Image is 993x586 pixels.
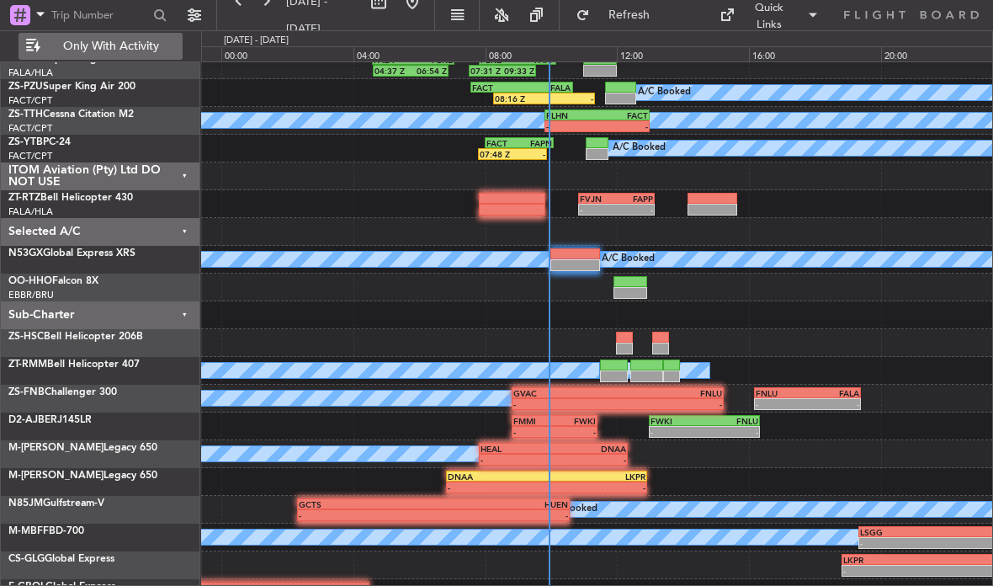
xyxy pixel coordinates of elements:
[353,46,486,61] div: 04:00
[472,83,522,93] div: FACT
[481,455,553,465] div: -
[512,149,545,159] div: -
[8,137,43,147] span: ZS-YTB
[546,121,597,131] div: -
[495,93,544,104] div: 08:16 Z
[8,248,135,258] a: N53GXGlobal Express XRS
[807,388,859,398] div: FALA
[8,415,45,425] span: D2-AJB
[8,526,49,536] span: M-MBFF
[8,471,104,481] span: M-[PERSON_NAME]
[8,360,140,370] a: ZT-RMMBell Helicopter 407
[650,416,704,426] div: FWKI
[448,471,546,482] div: DNAA
[8,554,45,564] span: CS-GLG
[374,66,411,76] div: 04:37 Z
[8,360,47,370] span: ZT-RMM
[8,109,43,120] span: ZS-TTH
[221,46,353,61] div: 00:00
[756,388,808,398] div: FNLU
[8,443,157,453] a: M-[PERSON_NAME]Legacy 650
[617,46,749,61] div: 12:00
[51,3,148,28] input: Trip Number
[602,247,655,272] div: A/C Booked
[756,399,808,409] div: -
[433,499,568,509] div: HUEN
[597,121,648,131] div: -
[597,110,648,120] div: FACT
[8,289,54,301] a: EBBR/BRU
[553,455,625,465] div: -
[8,387,45,397] span: ZS-FNB
[513,388,618,398] div: GVAC
[749,46,881,61] div: 16:00
[480,149,512,159] div: 07:48 Z
[8,276,52,286] span: OO-HHO
[555,416,596,426] div: FWKI
[546,471,645,482] div: LKPR
[580,194,617,204] div: FVJN
[502,66,534,76] div: 09:33 Z
[299,499,433,509] div: GCTS
[8,415,92,425] a: D2-AJBERJ145LR
[8,67,53,79] a: FALA/HLA
[8,82,135,92] a: ZS-PZUSuper King Air 200
[433,510,568,520] div: -
[8,82,43,92] span: ZS-PZU
[299,510,433,520] div: -
[617,194,654,204] div: FAPP
[568,2,669,29] button: Refresh
[8,248,43,258] span: N53GX
[522,83,571,93] div: FALA
[8,193,40,203] span: ZT-RTZ
[580,205,617,215] div: -
[8,137,71,147] a: ZS-YTBPC-24
[8,150,52,162] a: FACT/CPT
[470,66,502,76] div: 07:31 Z
[618,399,722,409] div: -
[650,427,704,437] div: -
[8,526,84,536] a: M-MBFFBD-700
[411,66,447,76] div: 06:54 Z
[553,444,625,454] div: DNAA
[618,388,722,398] div: FNLU
[617,205,654,215] div: -
[544,497,597,522] div: A/C Booked
[8,443,104,453] span: M-[PERSON_NAME]
[481,444,553,454] div: HEAL
[704,416,758,426] div: FNLU
[8,387,117,397] a: ZS-FNBChallenger 300
[486,46,618,61] div: 08:00
[593,9,664,21] span: Refresh
[8,554,114,564] a: CS-GLGGlobal Express
[807,399,859,409] div: -
[8,332,44,342] span: ZS-HSC
[513,416,555,426] div: FMMI
[555,427,596,437] div: -
[224,34,289,48] div: [DATE] - [DATE]
[8,193,133,203] a: ZT-RTZBell Helicopter 430
[638,80,691,105] div: A/C Booked
[19,33,183,60] button: Only With Activity
[8,276,98,286] a: OO-HHOFalcon 8X
[519,138,552,148] div: FAPN
[8,498,43,509] span: N85JM
[546,110,597,120] div: FLHN
[8,332,143,342] a: ZS-HSCBell Helicopter 206B
[486,138,519,148] div: FACT
[8,498,104,509] a: N85JMGulfstream-V
[8,94,52,107] a: FACT/CPT
[546,482,645,493] div: -
[513,399,618,409] div: -
[8,109,134,120] a: ZS-TTHCessna Citation M2
[513,427,555,437] div: -
[44,40,178,52] span: Only With Activity
[8,205,53,218] a: FALA/HLA
[448,482,546,493] div: -
[8,471,157,481] a: M-[PERSON_NAME]Legacy 650
[544,93,594,104] div: -
[711,2,827,29] button: Quick Links
[613,136,666,161] div: A/C Booked
[704,427,758,437] div: -
[8,122,52,135] a: FACT/CPT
